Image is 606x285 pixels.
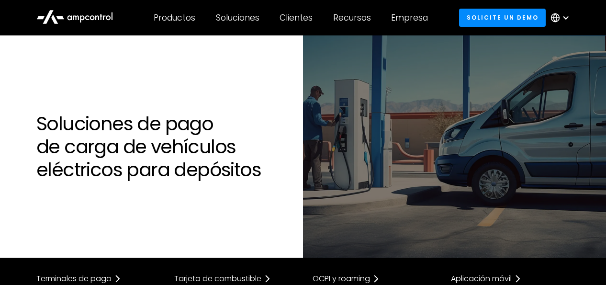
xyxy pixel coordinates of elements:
[216,12,259,23] div: Soluciones
[451,275,512,283] div: Aplicación móvil
[36,273,156,285] a: Terminales de pago
[313,275,370,283] div: OCPI y roaming
[459,9,546,26] a: Solicite un demo
[280,12,313,23] div: Clientes
[391,12,428,23] div: Empresa
[174,275,261,283] div: Tarjeta de combustible
[36,275,112,283] div: Terminales de pago
[451,273,570,285] a: Aplicación móvil
[36,112,293,181] h1: Soluciones de pago de carga de vehículos eléctricos para depósitos
[174,273,293,285] a: Tarjeta de combustible
[154,12,195,23] div: Productos
[333,12,371,23] div: Recursos
[313,273,432,285] a: OCPI y roaming
[303,35,606,258] img: Software para la gestión de pagos de carga de vehículos eléctricos para flotas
